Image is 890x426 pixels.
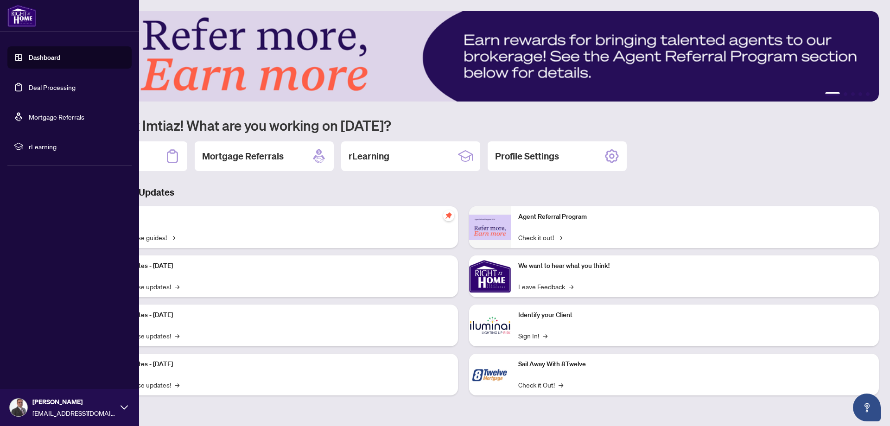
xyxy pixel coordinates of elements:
[29,83,76,91] a: Deal Processing
[469,354,511,395] img: Sail Away With 8Twelve
[469,305,511,346] img: Identify your Client
[29,53,60,62] a: Dashboard
[866,92,870,96] button: 5
[559,380,563,390] span: →
[171,232,175,242] span: →
[858,92,862,96] button: 4
[543,331,547,341] span: →
[32,408,116,418] span: [EMAIL_ADDRESS][DOMAIN_NAME]
[825,92,840,96] button: 1
[495,150,559,163] h2: Profile Settings
[853,394,881,421] button: Open asap
[518,261,871,271] p: We want to hear what you think!
[844,92,847,96] button: 2
[518,232,562,242] a: Check it out!→
[518,380,563,390] a: Check it Out!→
[97,359,451,369] p: Platform Updates - [DATE]
[29,113,84,121] a: Mortgage Referrals
[175,281,179,292] span: →
[48,11,879,102] img: Slide 0
[443,210,454,221] span: pushpin
[851,92,855,96] button: 3
[97,212,451,222] p: Self-Help
[29,141,125,152] span: rLearning
[32,397,116,407] span: [PERSON_NAME]
[48,116,879,134] h1: Welcome back Imtiaz! What are you working on [DATE]?
[202,150,284,163] h2: Mortgage Referrals
[518,281,573,292] a: Leave Feedback→
[518,331,547,341] a: Sign In!→
[469,255,511,297] img: We want to hear what you think!
[7,5,36,27] img: logo
[518,212,871,222] p: Agent Referral Program
[518,310,871,320] p: Identify your Client
[349,150,389,163] h2: rLearning
[97,261,451,271] p: Platform Updates - [DATE]
[175,380,179,390] span: →
[469,215,511,240] img: Agent Referral Program
[48,186,879,199] h3: Brokerage & Industry Updates
[518,359,871,369] p: Sail Away With 8Twelve
[558,232,562,242] span: →
[10,399,27,416] img: Profile Icon
[569,281,573,292] span: →
[175,331,179,341] span: →
[97,310,451,320] p: Platform Updates - [DATE]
